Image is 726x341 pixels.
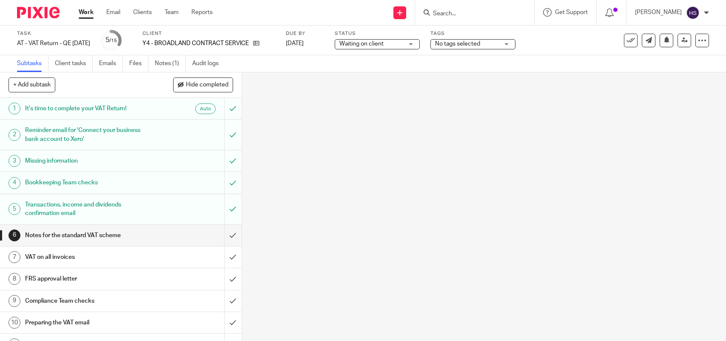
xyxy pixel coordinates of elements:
div: 2 [9,129,20,141]
div: Mark as done [224,290,242,312]
h1: Compliance Team checks [25,295,152,307]
div: 8 [9,273,20,285]
div: 5 [105,35,117,45]
label: Status [335,30,420,37]
p: [PERSON_NAME] [635,8,682,17]
span: [DATE] [286,40,304,46]
button: Snooze task [660,34,673,47]
h1: FRS approval letter [25,272,152,285]
div: AT - VAT Return - QE [DATE] [17,39,90,48]
span: No tags selected [435,41,480,47]
div: Mark as done [224,225,242,246]
a: Email [106,8,120,17]
label: Due by [286,30,324,37]
div: Mark as done [224,312,242,333]
div: 7 [9,251,20,263]
a: Client tasks [55,55,93,72]
div: 1 [9,103,20,115]
a: Work [79,8,94,17]
div: 9 [9,295,20,307]
div: Mark as to do [224,194,242,224]
div: 10 [9,317,20,329]
span: Hide completed [186,82,228,89]
a: Files [129,55,148,72]
h1: Missing information [25,155,152,167]
img: svg%3E [686,6,700,20]
img: Pixie [17,7,60,18]
div: Mark as done [224,268,242,289]
label: Task [17,30,90,37]
span: Get Support [555,9,588,15]
label: Tags [430,30,515,37]
a: Reports [191,8,213,17]
h1: It's time to complete your VAT Return! [25,102,152,115]
label: Client [142,30,275,37]
div: Mark as to do [224,150,242,172]
p: Y4 - BROADLAND CONTRACT SERVICES LTD [142,39,249,48]
a: Team [165,8,179,17]
h1: VAT on all invoices [25,251,152,264]
h1: Notes for the standard VAT scheme [25,229,152,242]
h1: Preparing the VAT email [25,316,152,329]
div: 6 [9,229,20,241]
a: Send new email to Y4 - BROADLAND CONTRACT SERVICES LTD [642,34,655,47]
h1: Transactions, income and dividends confirmation email [25,198,152,220]
span: Waiting on client [339,41,384,47]
h1: Bookkeeping Team checks [25,176,152,189]
small: /15 [109,38,117,43]
div: 5 [9,203,20,215]
a: Subtasks [17,55,48,72]
div: Automated emails are sent as soon as the preceding subtask is completed. [195,103,216,114]
button: Hide completed [173,77,233,92]
div: Mark as to do [224,120,242,150]
a: Clients [133,8,152,17]
a: Notes (1) [155,55,186,72]
i: Open client page [253,40,259,46]
div: 3 [9,155,20,167]
a: Reassign task [678,34,691,47]
div: Can't undo an automated email [224,98,242,119]
div: 4 [9,177,20,189]
h1: Reminder email for 'Connect your business bank account to Xero' [25,124,152,146]
input: Search [432,10,509,18]
a: Emails [99,55,123,72]
div: AT - VAT Return - QE 30-09-2025 [17,39,90,48]
button: + Add subtask [9,77,55,92]
a: Audit logs [192,55,225,72]
div: Mark as to do [224,172,242,193]
div: Mark as done [224,246,242,268]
